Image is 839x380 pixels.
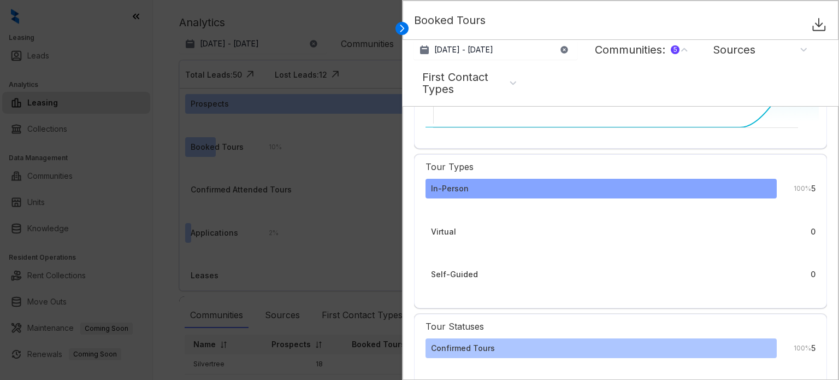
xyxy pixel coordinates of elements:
[426,314,816,338] div: Tour Statuses
[431,226,456,238] div: Virtual
[811,268,816,280] div: 0
[414,12,486,37] p: Booked Tours
[783,342,811,354] div: 100 %
[811,226,816,238] div: 0
[431,268,478,280] div: Self-Guided
[431,183,469,195] div: In-Person
[811,183,816,195] div: 5
[434,44,493,55] p: [DATE] - [DATE]
[420,133,821,143] div: Dates
[426,155,816,179] div: Tour Types
[783,183,811,195] div: 100 %
[422,71,511,95] div: First Contact Types
[811,342,816,354] div: 5
[671,45,680,54] div: 5
[713,44,755,56] div: Sources
[811,16,827,33] img: Download
[413,40,577,60] button: [DATE] - [DATE]
[595,44,680,56] div: Communities :
[431,342,495,354] div: Confirmed Tours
